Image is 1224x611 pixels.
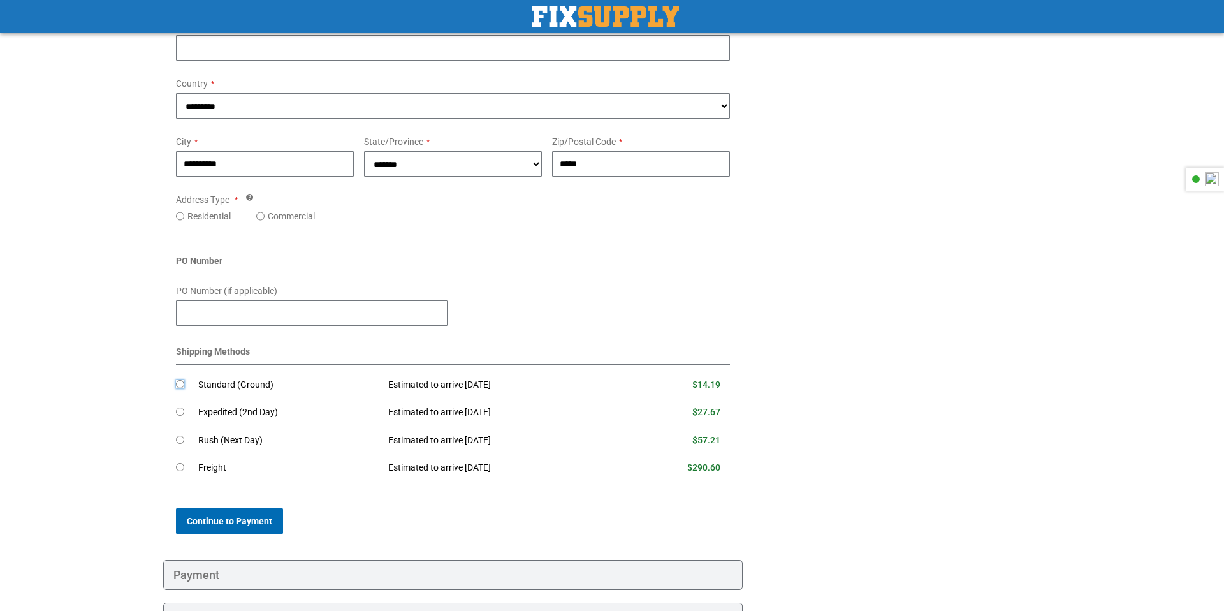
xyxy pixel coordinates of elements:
td: Estimated to arrive [DATE] [379,371,625,399]
td: Estimated to arrive [DATE] [379,399,625,427]
span: Continue to Payment [187,516,272,526]
label: Residential [187,210,231,223]
span: Address Type [176,195,229,205]
div: Shipping Methods [176,345,730,365]
a: store logo [532,6,679,27]
span: $14.19 [692,379,720,390]
span: Zip/Postal Code [552,136,616,147]
span: Country [176,78,208,89]
td: Estimated to arrive [DATE] [379,454,625,482]
span: City [176,136,191,147]
span: $57.21 [692,435,720,445]
td: Estimated to arrive [DATE] [379,427,625,455]
div: PO Number [176,254,730,274]
label: Commercial [268,210,315,223]
span: PO Number (if applicable) [176,286,277,296]
td: Rush (Next Day) [198,427,379,455]
td: Standard (Ground) [198,371,379,399]
span: State/Province [364,136,423,147]
button: Continue to Payment [176,508,283,534]
span: $290.60 [687,462,720,473]
img: Fix Industrial Supply [532,6,679,27]
td: Expedited (2nd Day) [198,399,379,427]
td: Freight [198,454,379,482]
span: $27.67 [692,407,720,417]
div: Payment [163,560,743,591]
